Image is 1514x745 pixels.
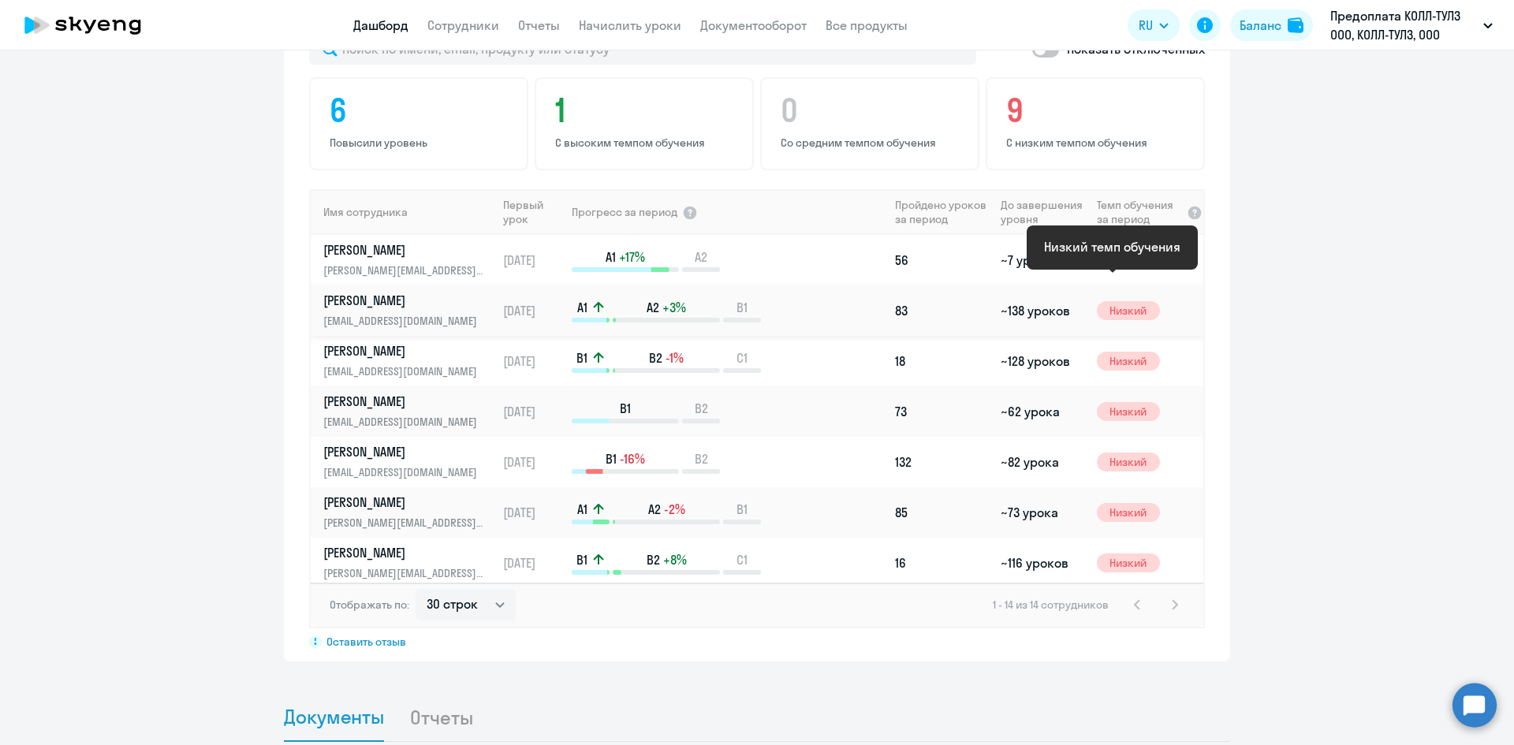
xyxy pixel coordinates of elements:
span: +3% [662,299,686,316]
p: [PERSON_NAME][EMAIL_ADDRESS][DOMAIN_NAME] [323,514,486,531]
td: ~73 урока [994,487,1090,538]
span: B2 [695,450,708,467]
p: [PERSON_NAME][EMAIL_ADDRESS][DOMAIN_NAME] [323,262,486,279]
span: Низкий [1097,352,1160,371]
p: [EMAIL_ADDRESS][DOMAIN_NAME] [323,464,486,481]
a: Дашборд [353,17,408,33]
a: Начислить уроки [579,17,681,33]
p: [PERSON_NAME] [323,342,486,359]
span: Оставить отзыв [326,635,406,649]
button: RU [1128,9,1180,41]
span: B2 [695,400,708,417]
img: balance [1288,17,1303,33]
p: [EMAIL_ADDRESS][DOMAIN_NAME] [323,413,486,430]
a: [PERSON_NAME][PERSON_NAME][EMAIL_ADDRESS][DOMAIN_NAME] [323,241,496,279]
td: [DATE] [497,386,570,437]
th: Первый урок [497,189,570,235]
span: Низкий [1097,553,1160,572]
td: [DATE] [497,235,570,285]
span: B1 [606,450,617,467]
th: Имя сотрудника [311,189,497,235]
a: [PERSON_NAME][EMAIL_ADDRESS][DOMAIN_NAME] [323,443,496,481]
button: Балансbalance [1230,9,1313,41]
a: [PERSON_NAME][EMAIL_ADDRESS][DOMAIN_NAME] [323,292,496,330]
td: 73 [889,386,994,437]
p: Предоплата КОЛЛ-ТУЛЗ ООО, КОЛЛ-ТУЛЗ, ООО [1330,6,1477,44]
p: [PERSON_NAME] [323,292,486,309]
div: Низкий темп обучения [1044,237,1180,256]
p: [PERSON_NAME] [323,443,486,460]
span: Низкий [1097,453,1160,471]
td: [DATE] [497,285,570,336]
p: [PERSON_NAME][EMAIL_ADDRESS][DOMAIN_NAME] [323,564,486,582]
span: B1 [576,551,587,568]
td: ~82 урока [994,437,1090,487]
span: Низкий [1097,301,1160,320]
p: [PERSON_NAME] [323,494,486,511]
td: [DATE] [497,336,570,386]
p: [EMAIL_ADDRESS][DOMAIN_NAME] [323,312,486,330]
span: -16% [620,450,645,467]
td: ~138 уроков [994,285,1090,336]
td: [DATE] [497,437,570,487]
span: B2 [647,551,660,568]
p: [PERSON_NAME] [323,393,486,410]
span: RU [1139,16,1153,35]
span: 1 - 14 из 14 сотрудников [993,598,1109,612]
th: До завершения уровня [994,189,1090,235]
span: Низкий [1097,402,1160,421]
td: ~7 уроков [994,235,1090,285]
a: [PERSON_NAME][PERSON_NAME][EMAIL_ADDRESS][DOMAIN_NAME] [323,544,496,582]
span: A1 [577,501,587,518]
h4: 9 [1006,91,1189,129]
span: C1 [736,349,748,367]
h4: 6 [330,91,513,129]
td: 132 [889,437,994,487]
a: [PERSON_NAME][PERSON_NAME][EMAIL_ADDRESS][DOMAIN_NAME] [323,494,496,531]
span: B1 [576,349,587,367]
p: Повысили уровень [330,136,513,150]
span: Низкий [1097,503,1160,522]
p: [PERSON_NAME] [323,544,486,561]
td: ~116 уроков [994,538,1090,588]
p: С низким темпом обучения [1006,136,1189,150]
td: ~62 урока [994,386,1090,437]
a: Отчеты [518,17,560,33]
p: С высоким темпом обучения [555,136,738,150]
div: Баланс [1240,16,1281,35]
td: 16 [889,538,994,588]
td: 56 [889,235,994,285]
span: B1 [736,501,748,518]
span: A1 [577,299,587,316]
td: 83 [889,285,994,336]
a: [PERSON_NAME][EMAIL_ADDRESS][DOMAIN_NAME] [323,342,496,380]
a: Сотрудники [427,17,499,33]
span: B1 [736,299,748,316]
button: Предоплата КОЛЛ-ТУЛЗ ООО, КОЛЛ-ТУЛЗ, ООО [1322,6,1501,44]
span: Отображать по: [330,598,409,612]
a: Документооборот [700,17,807,33]
td: 85 [889,487,994,538]
span: A2 [648,501,661,518]
span: -2% [664,501,685,518]
span: -1% [666,349,684,367]
p: [EMAIL_ADDRESS][DOMAIN_NAME] [323,363,486,380]
span: Документы [284,705,384,728]
h4: 1 [555,91,738,129]
span: Прогресс за период [572,205,677,219]
span: B1 [620,400,631,417]
td: [DATE] [497,487,570,538]
td: 18 [889,336,994,386]
span: A2 [647,299,659,316]
span: A2 [695,248,707,266]
span: C1 [736,551,748,568]
p: [PERSON_NAME] [323,241,486,259]
span: A1 [606,248,616,266]
span: +8% [663,551,687,568]
th: Пройдено уроков за период [889,189,994,235]
a: [PERSON_NAME][EMAIL_ADDRESS][DOMAIN_NAME] [323,393,496,430]
ul: Tabs [284,693,1230,742]
span: +17% [619,248,645,266]
td: [DATE] [497,538,570,588]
